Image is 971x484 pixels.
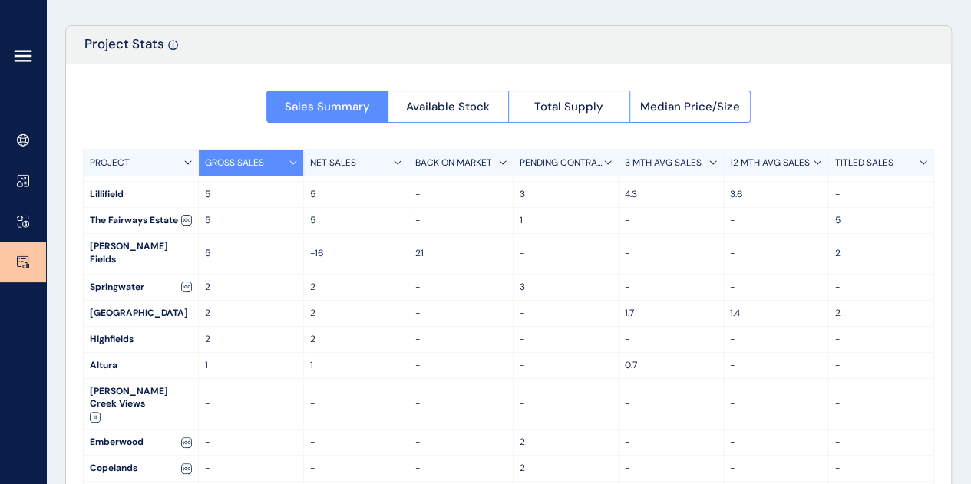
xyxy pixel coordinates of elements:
p: - [834,359,927,372]
p: - [520,307,612,320]
div: Highfields [84,327,198,352]
p: 2 [205,281,297,294]
p: - [730,462,822,475]
p: - [205,462,297,475]
p: 5 [310,188,402,201]
div: Emberwood [84,430,198,455]
p: 3 [520,281,612,294]
div: Springwater [84,275,198,300]
span: Sales Summary [285,99,370,114]
p: 5 [205,214,297,227]
p: - [414,462,507,475]
p: - [834,281,927,294]
p: 2 [205,307,297,320]
p: 12 MTH AVG SALES [730,156,810,170]
div: [PERSON_NAME] Fields [84,234,198,274]
span: Total Supply [534,99,603,114]
div: Copelands [84,456,198,481]
p: 2 [520,436,612,449]
p: - [520,397,612,410]
p: - [520,247,612,260]
p: 5 [205,247,297,260]
p: NET SALES [310,156,356,170]
div: The Fairways Estate [84,208,198,233]
p: 3 MTH AVG SALES [625,156,702,170]
p: - [730,397,822,410]
p: - [520,359,612,372]
p: - [310,462,402,475]
p: 0.7 [625,359,717,372]
button: Sales Summary [266,91,388,123]
p: 2 [205,333,297,346]
p: 2 [520,462,612,475]
p: PROJECT [90,156,130,170]
span: Available Stock [406,99,490,114]
p: - [205,436,297,449]
p: - [730,359,822,372]
p: 1 [520,214,612,227]
div: Altura [84,353,198,378]
p: 3 [520,188,612,201]
p: 2 [310,281,402,294]
p: - [414,436,507,449]
p: 1 [205,359,297,372]
p: 4.3 [625,188,717,201]
span: Median Price/Size [640,99,739,114]
p: - [414,333,507,346]
p: - [414,188,507,201]
p: 2 [834,307,927,320]
p: - [625,281,717,294]
p: - [414,281,507,294]
p: - [730,333,822,346]
p: 5 [205,188,297,201]
p: - [730,436,822,449]
p: 2 [310,307,402,320]
p: 1.4 [730,307,822,320]
button: Median Price/Size [629,91,751,123]
div: Lillifield [84,182,198,207]
p: - [414,397,507,410]
p: - [625,247,717,260]
div: [PERSON_NAME] Creek Views [84,379,198,430]
p: TITLED SALES [834,156,893,170]
p: 5 [834,214,927,227]
div: [GEOGRAPHIC_DATA] [84,301,198,326]
p: - [414,359,507,372]
p: - [730,214,822,227]
p: BACK ON MARKET [414,156,491,170]
p: - [625,333,717,346]
p: - [520,333,612,346]
p: - [310,436,402,449]
p: 2 [310,333,402,346]
p: - [414,214,507,227]
p: - [625,397,717,410]
button: Total Supply [508,91,629,123]
p: - [834,188,927,201]
p: 1.7 [625,307,717,320]
p: Project Stats [84,35,164,64]
p: - [205,397,297,410]
p: - [730,281,822,294]
p: - [625,214,717,227]
p: - [834,397,927,410]
p: - [414,307,507,320]
p: -16 [310,247,402,260]
p: GROSS SALES [205,156,264,170]
p: - [834,333,927,346]
p: 1 [310,359,402,372]
p: - [834,436,927,449]
p: - [730,247,822,260]
p: 2 [834,247,927,260]
p: - [625,436,717,449]
p: - [625,462,717,475]
p: - [310,397,402,410]
p: PENDING CONTRACTS [520,156,604,170]
button: Available Stock [388,91,509,123]
p: 5 [310,214,402,227]
p: 3.6 [730,188,822,201]
p: 21 [414,247,507,260]
p: - [834,462,927,475]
